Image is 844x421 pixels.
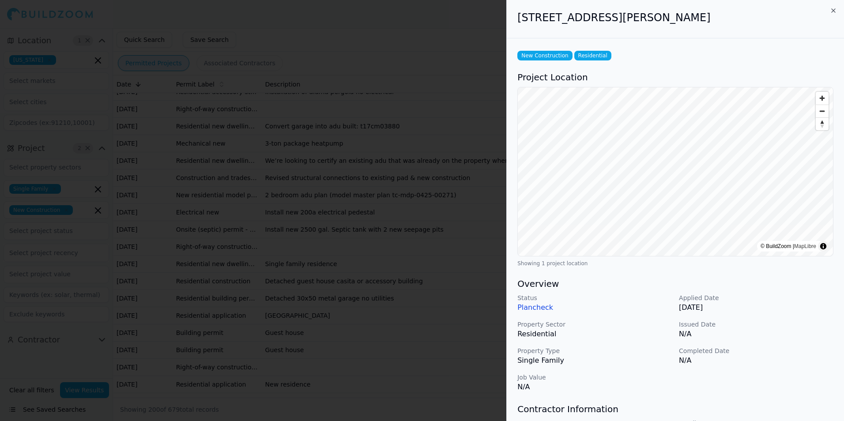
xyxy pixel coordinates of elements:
[517,51,572,60] span: New Construction
[517,11,833,25] h2: [STREET_ADDRESS][PERSON_NAME]
[517,355,672,366] p: Single Family
[816,105,829,117] button: Zoom out
[517,382,672,392] p: N/A
[794,243,816,249] a: MapLibre
[816,92,829,105] button: Zoom in
[517,373,672,382] p: Job Value
[518,87,833,256] canvas: Map
[679,346,833,355] p: Completed Date
[517,329,672,339] p: Residential
[679,302,833,313] p: [DATE]
[517,71,833,83] h3: Project Location
[517,302,672,313] p: Plancheck
[679,320,833,329] p: Issued Date
[517,403,833,415] h3: Contractor Information
[818,241,829,252] summary: Toggle attribution
[816,117,829,130] button: Reset bearing to north
[679,355,833,366] p: N/A
[679,329,833,339] p: N/A
[574,51,611,60] span: Residential
[517,320,672,329] p: Property Sector
[679,293,833,302] p: Applied Date
[761,242,816,251] div: © BuildZoom |
[517,293,672,302] p: Status
[517,278,833,290] h3: Overview
[517,260,833,267] div: Showing 1 project location
[517,346,672,355] p: Property Type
